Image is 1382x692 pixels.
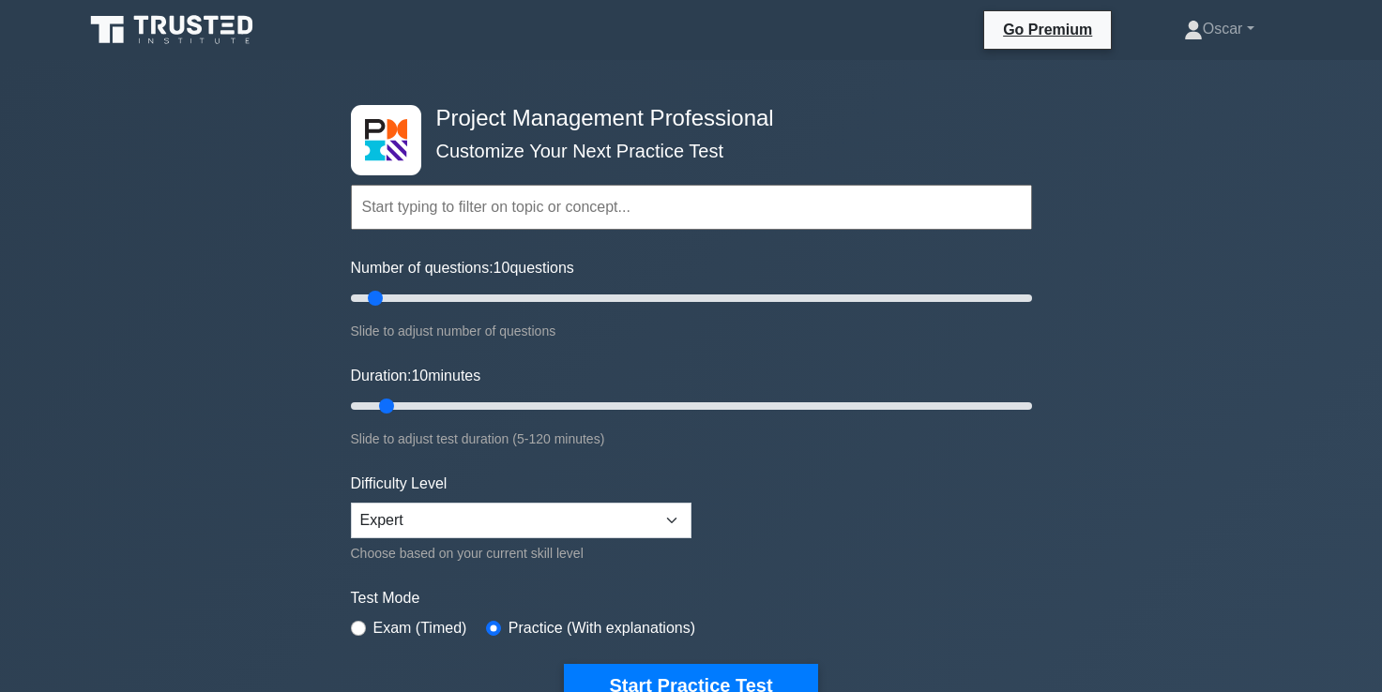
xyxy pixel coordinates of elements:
[351,473,448,495] label: Difficulty Level
[351,185,1032,230] input: Start typing to filter on topic or concept...
[429,105,940,132] h4: Project Management Professional
[351,320,1032,342] div: Slide to adjust number of questions
[351,542,691,564] div: Choose based on your current skill level
[494,260,510,276] span: 10
[373,617,467,639] label: Exam (Timed)
[1139,10,1299,48] a: Oscar
[992,18,1103,41] a: Go Premium
[411,368,428,384] span: 10
[509,617,695,639] label: Practice (With explanations)
[351,365,481,387] label: Duration: minutes
[351,428,1032,450] div: Slide to adjust test duration (5-120 minutes)
[351,587,1032,609] label: Test Mode
[351,257,574,279] label: Number of questions: questions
